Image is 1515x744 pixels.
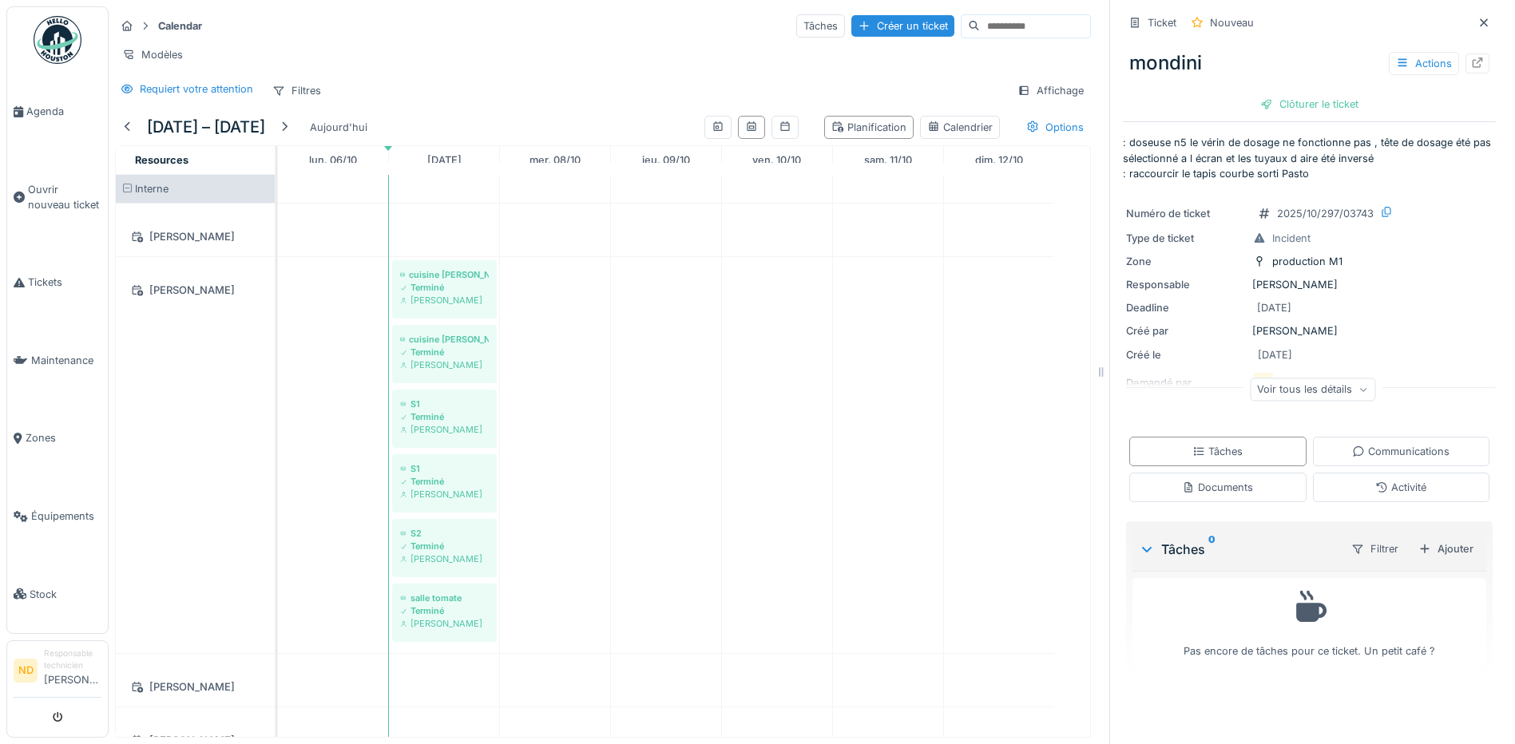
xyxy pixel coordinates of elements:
div: [PERSON_NAME] [400,358,489,371]
div: Tâches [1192,444,1243,459]
div: Terminé [400,604,489,617]
a: 12 octobre 2025 [971,149,1027,171]
div: Créer un ticket [851,15,954,37]
div: Créé le [1126,347,1246,362]
div: mondini [1123,42,1496,84]
a: ND Responsable technicien[PERSON_NAME] [14,647,101,698]
div: Activité [1375,480,1426,495]
div: Planification [831,120,906,135]
div: Clôturer le ticket [1254,93,1365,115]
div: Ajouter [1412,538,1480,560]
p: : doseuse n5 le vérin de dosage ne fonctionne pas , tête de dosage été pas sélectionné a l écran ... [1123,135,1496,181]
a: Maintenance [7,322,108,400]
div: Voir tous les détails [1250,378,1375,401]
a: 10 octobre 2025 [748,149,805,171]
a: Agenda [7,73,108,151]
span: Stock [30,587,101,602]
div: Terminé [400,540,489,552]
span: Interne [135,183,169,195]
a: 11 octobre 2025 [860,149,916,171]
span: Zones [26,430,101,445]
div: Responsable [1126,277,1246,292]
div: Type de ticket [1126,231,1246,246]
div: [PERSON_NAME] [125,280,265,300]
div: Responsable technicien [44,647,101,672]
a: 7 octobre 2025 [423,149,466,171]
div: Filtres [265,79,328,102]
div: Incident [1272,231,1311,246]
div: Affichage [1010,79,1091,102]
div: production M1 [1272,254,1342,269]
div: Actions [1389,52,1459,75]
div: Zone [1126,254,1246,269]
div: [PERSON_NAME] [400,617,489,630]
div: Filtrer [1344,537,1406,560]
a: Zones [7,399,108,477]
h5: [DATE] – [DATE] [147,117,265,137]
a: Équipements [7,477,108,556]
div: S1 [400,462,489,475]
div: [PERSON_NAME] [1126,277,1493,292]
div: Requiert votre attention [140,81,253,97]
div: Documents [1182,480,1253,495]
div: [DATE] [1257,300,1291,315]
div: 2025/10/297/03743 [1277,206,1374,221]
div: Terminé [400,281,489,294]
div: [DATE] [1258,347,1292,362]
a: 9 octobre 2025 [638,149,694,171]
li: [PERSON_NAME] [44,647,101,694]
a: Stock [7,555,108,633]
div: cuisine [PERSON_NAME] 2 [400,333,489,346]
span: Maintenance [31,353,101,368]
div: Communications [1352,444,1450,459]
div: [PERSON_NAME] [400,294,489,307]
span: Agenda [26,104,101,119]
a: 6 octobre 2025 [305,149,361,171]
div: Options [1019,116,1091,139]
span: Équipements [31,509,101,524]
div: Calendrier [927,120,993,135]
a: Ouvrir nouveau ticket [7,151,108,244]
div: [PERSON_NAME] [400,552,489,565]
div: [PERSON_NAME] [400,423,489,436]
div: salle tomate [400,592,489,604]
div: Modèles [115,43,190,66]
div: Ticket [1148,15,1176,30]
a: 8 octobre 2025 [525,149,585,171]
div: S1 [400,398,489,410]
div: Tâches [1139,540,1338,559]
div: [PERSON_NAME] [1126,323,1493,338]
span: Ouvrir nouveau ticket [28,182,101,212]
div: Numéro de ticket [1126,206,1246,221]
div: [PERSON_NAME] [400,488,489,501]
div: Nouveau [1210,15,1254,30]
a: Tickets [7,243,108,322]
li: ND [14,659,38,683]
div: Pas encore de tâches pour ce ticket. Un petit café ? [1143,585,1476,659]
div: Terminé [400,410,489,423]
img: Badge_color-CXgf-gQk.svg [34,16,81,64]
div: Terminé [400,475,489,488]
div: S2 [400,527,489,540]
strong: Calendar [152,18,208,34]
div: Créé par [1126,323,1246,338]
div: Tâches [796,14,845,38]
div: Terminé [400,346,489,358]
div: cuisine [PERSON_NAME] 2 [400,268,489,281]
div: [PERSON_NAME] [125,677,265,697]
span: Tickets [28,275,101,290]
sup: 0 [1208,540,1216,559]
div: Deadline [1126,300,1246,315]
div: [PERSON_NAME] [125,227,265,247]
div: Aujourd'hui [303,117,374,138]
span: Resources [135,154,188,166]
